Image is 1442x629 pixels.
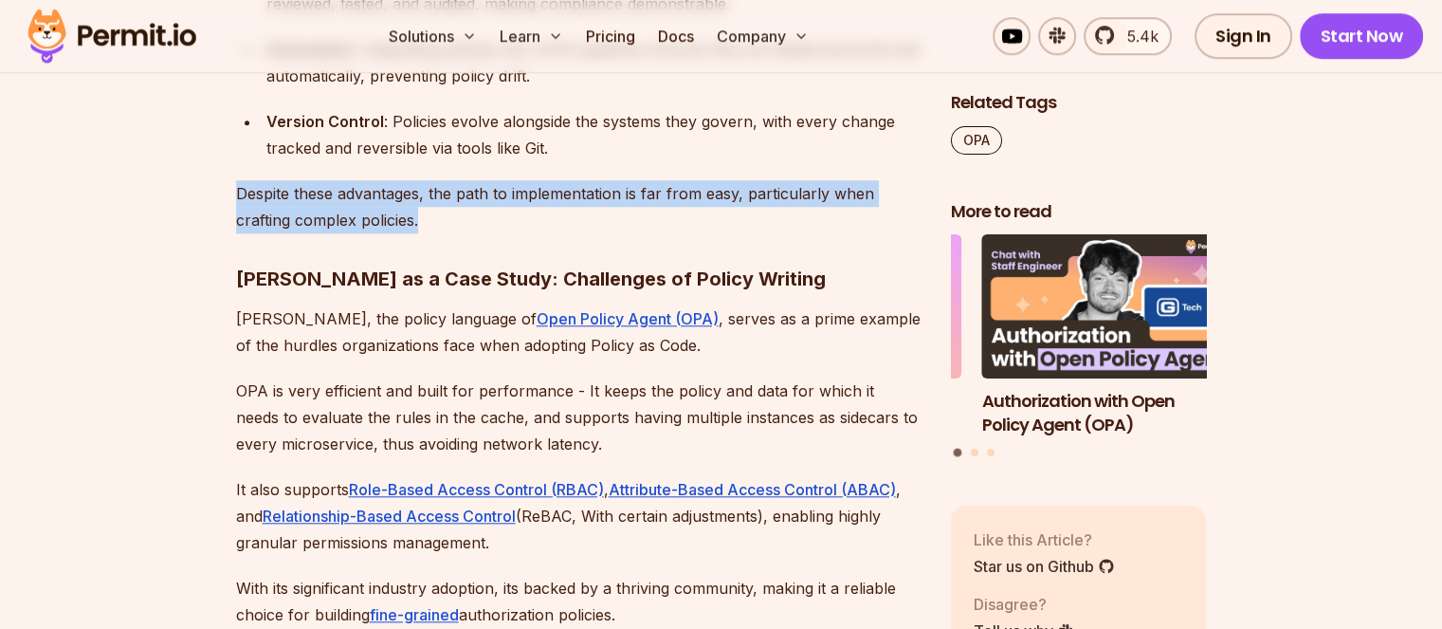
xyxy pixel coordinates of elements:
h2: Related Tags [951,91,1207,115]
div: Posts [951,235,1207,460]
div: : Policies evolve alongside the systems they govern, with every change tracked and reversible via... [266,108,921,161]
li: 3 of 3 [705,235,961,437]
h3: Authorization with Open Policy Agent (OPA) [982,390,1238,437]
button: Company [709,17,816,55]
a: 5.4k [1084,17,1172,55]
a: Docs [650,17,702,55]
a: OPA [951,126,1002,155]
button: Go to slide 2 [971,450,978,457]
li: 1 of 3 [982,235,1238,437]
strong: Version Control [266,112,384,131]
a: fine-grained [370,605,459,624]
button: Go to slide 3 [987,450,995,457]
h3: Policy Engine Showdown - OPA vs. OpenFGA vs. Cedar [705,390,961,437]
p: With its significant industry adoption, its backed by a thriving community, making it a reliable ... [236,575,921,628]
img: Policy Engine Showdown - OPA vs. OpenFGA vs. Cedar [705,235,961,379]
a: Sign In [1195,13,1292,59]
a: Attribute-Based Access Control (ABAC) [609,480,896,499]
a: Role-Based Access Control (RBAC) [349,480,604,499]
h2: More to read [951,200,1207,224]
a: Pricing [578,17,643,55]
p: It also supports , , and (ReBAC, With certain adjustments), enabling highly granular permissions ... [236,476,921,556]
a: Start Now [1300,13,1424,59]
a: Star us on Github [974,555,1115,578]
button: Solutions [381,17,484,55]
p: OPA is very efficient and built for performance - It keeps the policy and data for which it needs... [236,378,921,457]
img: Authorization with Open Policy Agent (OPA) [982,235,1238,379]
p: [PERSON_NAME], the policy language of , serves as a prime example of the hurdles organizations fa... [236,305,921,359]
span: 5.4k [1116,25,1159,47]
p: Like this Article? [974,528,1115,551]
strong: [PERSON_NAME] as a Case Study: Challenges of Policy Writing [236,268,826,290]
a: Open Policy Agent (OPA) [537,309,719,328]
a: Authorization with Open Policy Agent (OPA)Authorization with Open Policy Agent (OPA) [982,235,1238,437]
button: Learn [492,17,571,55]
img: Permit logo [19,4,205,68]
p: Disagree? [974,593,1074,616]
button: Go to slide 1 [954,449,962,457]
a: Relationship-Based Access Control [263,507,516,526]
p: Despite these advantages, the path to implementation is far from easy, particularly when crafting... [236,180,921,233]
